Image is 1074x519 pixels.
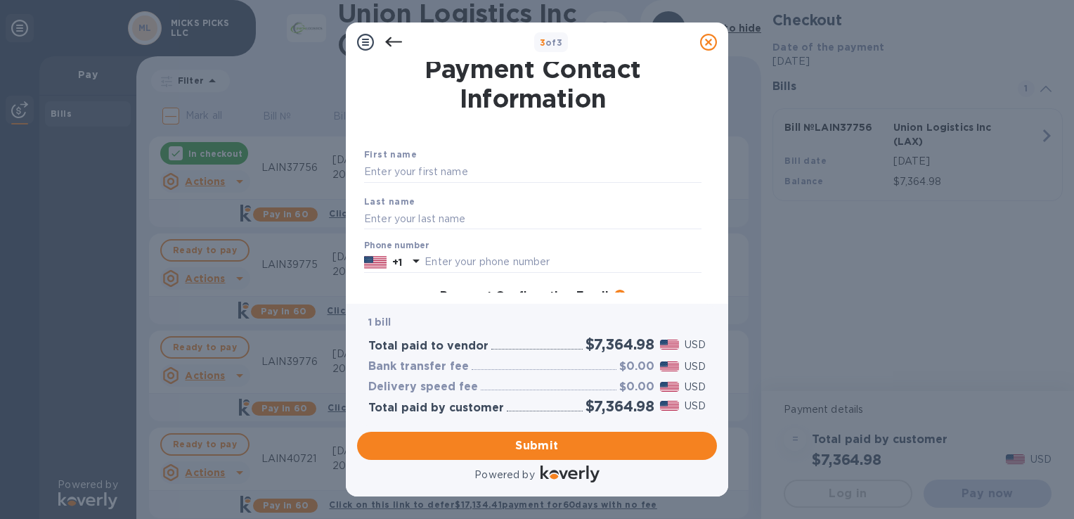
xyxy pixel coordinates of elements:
[540,37,545,48] span: 3
[364,208,701,229] input: Enter your last name
[368,402,504,415] h3: Total paid by customer
[364,255,387,270] img: US
[685,359,706,374] p: USD
[364,54,701,113] h1: Payment Contact Information
[368,340,489,353] h3: Total paid to vendor
[368,437,706,454] span: Submit
[368,380,478,394] h3: Delivery speed fee
[685,399,706,414] p: USD
[474,468,534,482] p: Powered by
[368,316,391,328] b: 1 bill
[392,255,402,269] p: +1
[685,338,706,352] p: USD
[619,360,654,373] h3: $0.00
[541,466,600,482] img: Logo
[357,432,717,460] button: Submit
[660,340,679,350] img: USD
[364,242,429,250] label: Phone number
[660,361,679,371] img: USD
[540,37,563,48] b: of 3
[364,162,701,183] input: Enter your first name
[364,196,415,207] b: Last name
[425,252,701,273] input: Enter your phone number
[368,360,469,373] h3: Bank transfer fee
[364,149,417,160] b: First name
[685,380,706,395] p: USD
[660,382,679,392] img: USD
[660,401,679,411] img: USD
[585,335,654,353] h2: $7,364.98
[619,380,654,394] h3: $0.00
[440,290,609,303] h3: Payment Confirmation Email
[585,397,654,415] h2: $7,364.98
